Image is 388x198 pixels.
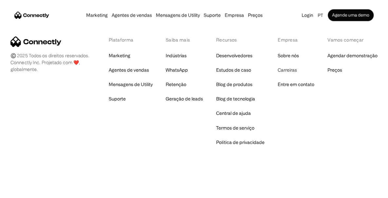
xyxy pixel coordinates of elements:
[109,94,126,103] a: Suporte
[216,123,254,132] a: Termos de serviço
[166,51,187,60] a: Indústrias
[13,187,39,196] ul: Language list
[154,12,202,18] a: Mensagens de Utility
[109,51,130,60] a: Marketing
[327,51,378,60] a: Agendar demonstração
[315,10,328,20] div: pt
[216,109,251,118] a: Central de ajuda
[278,36,314,43] div: Empresa
[216,65,251,75] a: Estudos de caso
[110,12,154,18] a: Agentes de vendas
[109,36,153,43] div: Plataforma
[84,12,110,18] a: Marketing
[278,65,297,75] a: Carreiras
[216,51,252,60] a: Desenvolvedores
[328,9,374,21] a: Agende uma demo
[109,80,153,89] a: Mensagens de Utility
[14,10,49,20] a: home
[327,36,378,43] div: Vamos começar
[300,10,315,20] a: Login
[7,186,39,196] aside: Language selected: Português (Brasil)
[225,10,244,20] div: Empresa
[327,65,342,75] a: Preços
[166,94,203,103] a: Geração de leads
[216,80,252,89] a: Blog de produtos
[166,80,186,89] a: Retenção
[202,12,223,18] a: Suporte
[109,65,149,75] a: Agentes de vendas
[278,51,299,60] a: Sobre nós
[318,10,323,20] div: pt
[216,94,255,103] a: Blog de tecnologia
[216,137,265,147] a: Política de privacidade
[166,36,203,43] div: Saiba mais
[166,65,188,75] a: WhatsApp
[246,12,265,18] a: Preços
[278,80,314,89] a: Entre em contato
[223,10,246,20] div: Empresa
[216,36,265,43] div: Recursos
